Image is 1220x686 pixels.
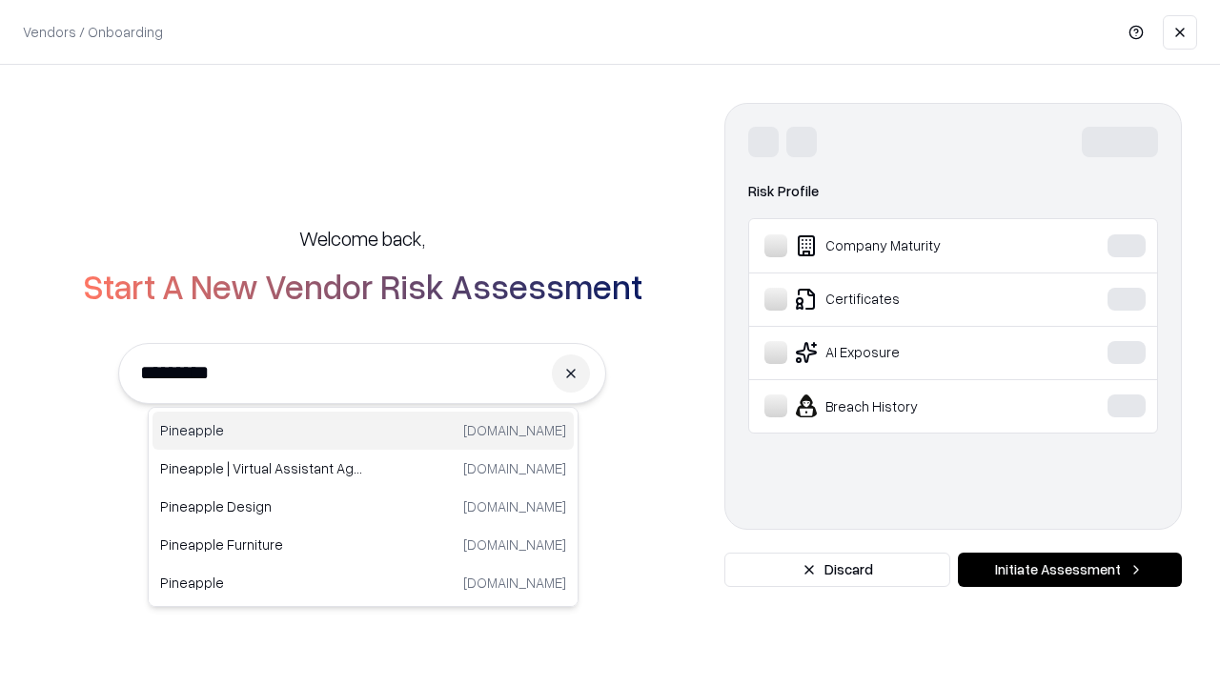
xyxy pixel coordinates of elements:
[148,407,579,607] div: Suggestions
[160,535,363,555] p: Pineapple Furniture
[764,394,1049,417] div: Breach History
[958,553,1182,587] button: Initiate Assessment
[748,180,1158,203] div: Risk Profile
[463,535,566,555] p: [DOMAIN_NAME]
[83,267,642,305] h2: Start A New Vendor Risk Assessment
[160,420,363,440] p: Pineapple
[23,22,163,42] p: Vendors / Onboarding
[160,496,363,516] p: Pineapple Design
[160,573,363,593] p: Pineapple
[463,496,566,516] p: [DOMAIN_NAME]
[299,225,425,252] h5: Welcome back,
[463,458,566,478] p: [DOMAIN_NAME]
[724,553,950,587] button: Discard
[764,288,1049,311] div: Certificates
[160,458,363,478] p: Pineapple | Virtual Assistant Agency
[463,420,566,440] p: [DOMAIN_NAME]
[764,234,1049,257] div: Company Maturity
[463,573,566,593] p: [DOMAIN_NAME]
[764,341,1049,364] div: AI Exposure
